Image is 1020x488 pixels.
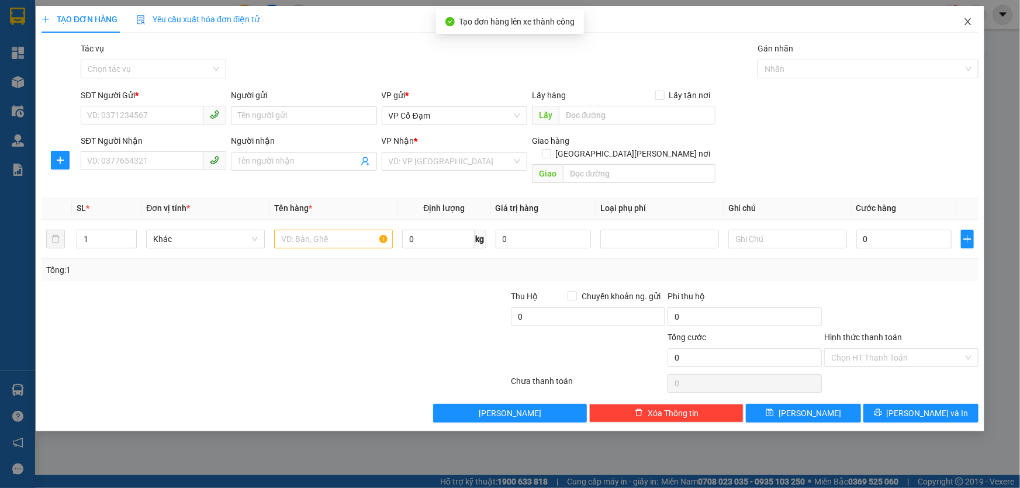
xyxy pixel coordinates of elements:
span: Thu Hộ [511,292,538,301]
span: Khác [153,230,258,248]
span: kg [475,230,486,248]
span: close [963,17,973,26]
span: check-circle [445,17,455,26]
div: Tổng: 1 [46,264,394,276]
span: phone [210,155,219,165]
label: Tác vụ [81,44,104,53]
div: Người nhận [231,134,376,147]
span: Tạo đơn hàng lên xe thành công [459,17,575,26]
span: TẠO ĐƠN HÀNG [42,15,117,24]
span: Tổng cước [668,333,706,342]
div: SĐT Người Gửi [81,89,226,102]
button: Close [952,6,984,39]
button: plus [961,230,974,248]
div: VP gửi [382,89,527,102]
span: save [766,409,774,418]
button: deleteXóa Thông tin [589,404,744,423]
th: Ghi chú [724,197,852,220]
span: plus [962,234,973,244]
div: Phí thu hộ [668,290,822,307]
span: phone [210,110,219,119]
span: Giao hàng [532,136,569,146]
input: 0 [496,230,591,248]
label: Gán nhãn [758,44,793,53]
div: SĐT Người Nhận [81,134,226,147]
span: VP Cổ Đạm [389,107,520,124]
div: Chưa thanh toán [510,375,667,395]
input: Dọc đường [563,164,715,183]
span: Lấy [532,106,559,124]
img: icon [136,15,146,25]
span: Yêu cầu xuất hóa đơn điện tử [136,15,260,24]
span: plus [51,155,69,165]
span: Tên hàng [274,203,312,213]
label: Hình thức thanh toán [824,333,902,342]
button: delete [46,230,65,248]
span: [PERSON_NAME] [779,407,841,420]
span: Đơn vị tính [146,203,190,213]
span: Chuyển khoản ng. gửi [577,290,665,303]
span: user-add [361,157,370,166]
span: [PERSON_NAME] [479,407,541,420]
span: Lấy hàng [532,91,566,100]
input: Ghi Chú [728,230,847,248]
span: [GEOGRAPHIC_DATA][PERSON_NAME] nơi [551,147,715,160]
span: Lấy tận nơi [665,89,715,102]
span: printer [874,409,882,418]
input: Dọc đường [559,106,715,124]
button: plus [51,151,70,169]
span: Xóa Thông tin [648,407,699,420]
button: printer[PERSON_NAME] và In [863,404,978,423]
span: SL [77,203,86,213]
span: Cước hàng [856,203,897,213]
span: [PERSON_NAME] và In [887,407,969,420]
span: Giao [532,164,563,183]
th: Loại phụ phí [596,197,724,220]
span: delete [635,409,643,418]
span: VP Nhận [382,136,414,146]
span: Giá trị hàng [496,203,539,213]
button: save[PERSON_NAME] [746,404,861,423]
span: plus [42,15,50,23]
input: VD: Bàn, Ghế [274,230,393,248]
span: Định lượng [423,203,465,213]
button: [PERSON_NAME] [433,404,587,423]
div: Người gửi [231,89,376,102]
